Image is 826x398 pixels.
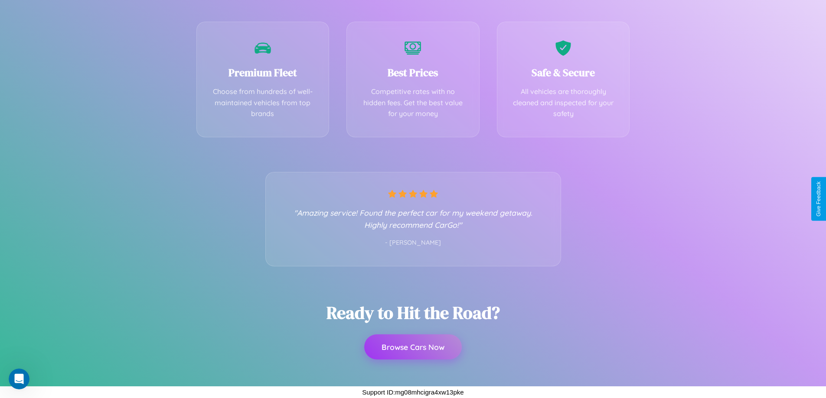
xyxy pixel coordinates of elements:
[510,86,617,120] p: All vehicles are thoroughly cleaned and inspected for your safety
[283,237,543,249] p: - [PERSON_NAME]
[283,207,543,231] p: "Amazing service! Found the perfect car for my weekend getaway. Highly recommend CarGo!"
[816,181,822,217] div: Give Feedback
[326,301,500,324] h2: Ready to Hit the Road?
[360,65,466,80] h3: Best Prices
[9,369,29,389] iframe: Intercom live chat
[210,86,316,120] p: Choose from hundreds of well-maintained vehicles from top brands
[364,334,462,359] button: Browse Cars Now
[360,86,466,120] p: Competitive rates with no hidden fees. Get the best value for your money
[510,65,617,80] h3: Safe & Secure
[362,386,464,398] p: Support ID: mg08mhcigra4xw13pke
[210,65,316,80] h3: Premium Fleet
